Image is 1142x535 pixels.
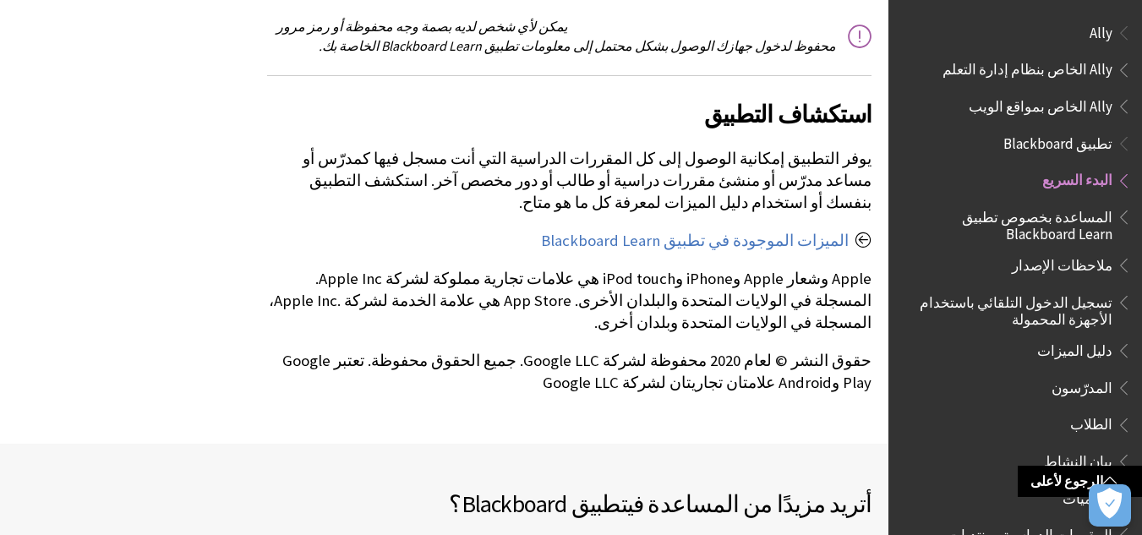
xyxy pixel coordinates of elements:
span: Ally [1090,19,1112,41]
span: البدء السريع [1042,167,1112,189]
span: تسجيل الدخول التلقائي باستخدام الأجهزة المحمولة [909,288,1112,328]
span: دليل الميزات [1037,336,1112,359]
p: يمكن لأي شخص لديه بصمة وجه محفوظة أو رمز مرور محفوظ لدخول جهازك الوصول بشكل محتمل إلى معلومات تطب... [267,17,872,55]
span: المساعدة بخصوص تطبيق Blackboard Learn [909,203,1112,243]
p: حقوق النشر © لعام 2020 محفوظة لشركة Google LLC. جميع الحقوق محفوظة. تعتبر Google Play وAndroid عل... [267,350,872,394]
span: ملاحظات الإصدار [1012,251,1112,274]
span: الطلاب [1070,411,1112,434]
span: اليوميات [1063,484,1112,507]
h2: أتريد مزيدًا من المساعدة في ؟ [445,486,872,521]
p: يوفر التطبيق إمكانية الوصول إلى كل المقررات الدراسية التي أنت مسجل فيها كمدرّس أو مساعد مدرّس أو ... [267,148,872,215]
span: المدرّسون [1052,374,1112,396]
a: الرجوع لأعلى [1018,466,1142,497]
span: Ally الخاص بنظام إدارة التعلم [943,56,1112,79]
a: الميزات الموجودة في تطبيق Blackboard Learn [541,231,849,251]
h2: استكشاف التطبيق [267,75,872,132]
span: Ally الخاص بمواقع الويب [969,92,1112,115]
nav: Book outline for Anthology Ally Help [899,19,1132,121]
span: بيان النشاط [1044,447,1112,470]
span: تطبيق Blackboard [462,489,627,519]
span: تطبيق Blackboard [1003,129,1112,152]
p: Apple وشعار Apple وiPhone وiPod touch هي علامات تجارية مملوكة لشركة Apple Inc. المسجلة في الولايا... [267,268,872,335]
button: فتح التفضيلات [1089,484,1131,527]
